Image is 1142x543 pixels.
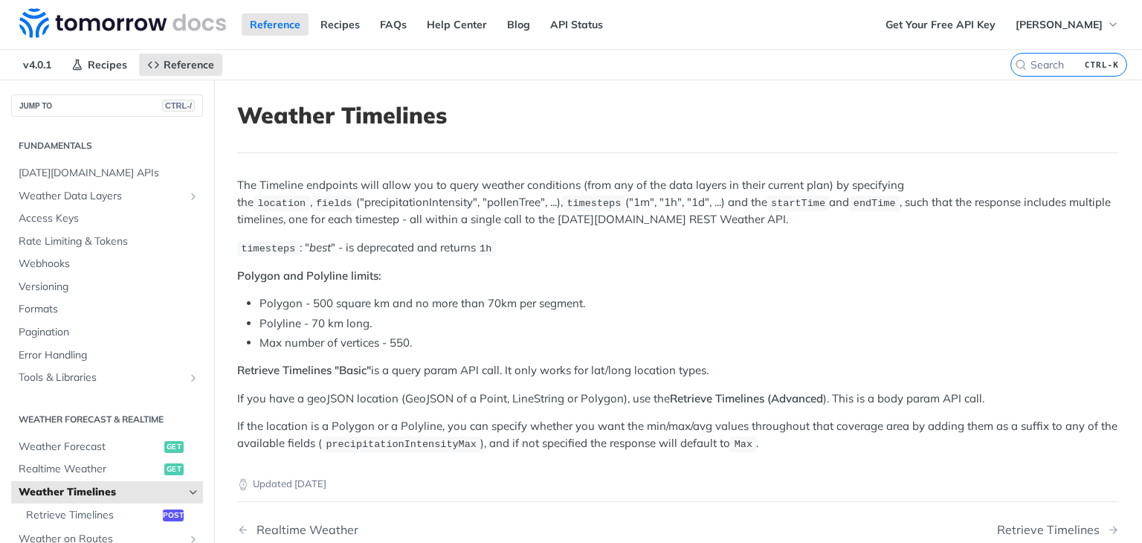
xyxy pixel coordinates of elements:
[187,190,199,202] button: Show subpages for Weather Data Layers
[11,436,203,458] a: Weather Forecastget
[19,234,199,249] span: Rate Limiting & Tokens
[63,54,135,76] a: Recipes
[163,510,184,521] span: post
[237,177,1119,228] p: The Timeline endpoints will allow you to query weather conditions (from any of the data layers in...
[499,13,538,36] a: Blog
[11,162,203,184] a: [DATE][DOMAIN_NAME] APIs
[11,139,203,152] h2: Fundamentals
[19,485,184,500] span: Weather Timelines
[249,523,358,537] div: Realtime Weather
[164,441,184,453] span: get
[19,325,199,340] span: Pagination
[164,463,184,475] span: get
[187,486,199,498] button: Hide subpages for Weather Timelines
[259,335,1119,352] li: Max number of vertices - 550.
[19,348,199,363] span: Error Handling
[19,302,199,317] span: Formats
[372,13,415,36] a: FAQs
[997,523,1119,537] a: Next Page: Retrieve Timelines
[11,344,203,367] a: Error Handling
[88,58,127,71] span: Recipes
[735,439,752,450] span: Max
[997,523,1107,537] div: Retrieve Timelines
[1015,59,1027,71] svg: Search
[11,208,203,230] a: Access Keys
[19,440,161,454] span: Weather Forecast
[11,94,203,117] button: JUMP TOCTRL-/
[241,243,295,254] span: timesteps
[242,13,309,36] a: Reference
[326,439,477,450] span: precipitationIntensityMax
[316,198,352,209] span: fields
[11,253,203,275] a: Webhooks
[15,54,59,76] span: v4.0.1
[19,462,161,477] span: Realtime Weather
[26,508,159,523] span: Retrieve Timelines
[237,523,615,537] a: Previous Page: Realtime Weather
[237,477,1119,492] p: Updated [DATE]
[139,54,222,76] a: Reference
[164,58,214,71] span: Reference
[11,458,203,481] a: Realtime Weatherget
[19,370,184,385] span: Tools & Libraries
[312,13,368,36] a: Recipes
[854,198,896,209] span: endTime
[19,257,199,271] span: Webhooks
[11,413,203,426] h2: Weather Forecast & realtime
[237,269,381,283] strong: Polygon and Polyline limits:
[237,363,371,377] strong: Retrieve Timelines "Basic"
[162,100,195,112] span: CTRL-/
[1016,18,1103,31] span: [PERSON_NAME]
[1007,13,1127,36] button: [PERSON_NAME]
[542,13,611,36] a: API Status
[480,243,491,254] span: 1h
[1081,57,1123,72] kbd: CTRL-K
[237,362,1119,379] p: is a query param API call. It only works for lat/long location types.
[11,367,203,389] a: Tools & LibrariesShow subpages for Tools & Libraries
[11,185,203,208] a: Weather Data LayersShow subpages for Weather Data Layers
[257,198,306,209] span: location
[19,211,199,226] span: Access Keys
[11,231,203,253] a: Rate Limiting & Tokens
[11,481,203,504] a: Weather TimelinesHide subpages for Weather Timelines
[771,198,825,209] span: startTime
[19,166,199,181] span: [DATE][DOMAIN_NAME] APIs
[309,240,331,254] em: best
[19,280,199,295] span: Versioning
[259,315,1119,332] li: Polyline - 70 km long.
[419,13,495,36] a: Help Center
[259,295,1119,312] li: Polygon - 500 square km and no more than 70km per segment.
[19,8,226,38] img: Tomorrow.io Weather API Docs
[187,372,199,384] button: Show subpages for Tools & Libraries
[237,240,1119,257] p: : " " - is deprecated and returns
[19,189,184,204] span: Weather Data Layers
[670,391,823,405] strong: Retrieve Timelines (Advanced
[11,298,203,321] a: Formats
[237,391,1119,408] p: If you have a geoJSON location (GeoJSON of a Point, LineString or Polygon), use the ). This is a ...
[877,13,1004,36] a: Get Your Free API Key
[567,198,621,209] span: timesteps
[11,321,203,344] a: Pagination
[237,418,1119,452] p: If the location is a Polygon or a Polyline, you can specify whether you want the min/max/avg valu...
[11,276,203,298] a: Versioning
[19,504,203,527] a: Retrieve Timelinespost
[237,102,1119,129] h1: Weather Timelines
